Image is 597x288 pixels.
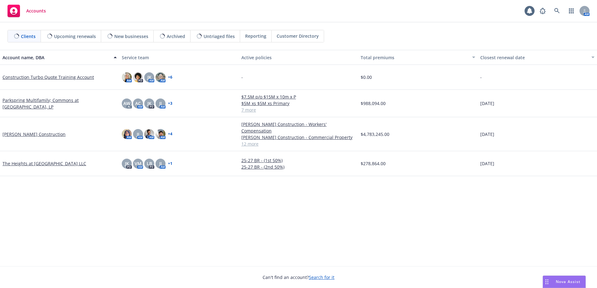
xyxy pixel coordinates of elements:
div: Drag to move [543,276,551,288]
span: Nova Assist [556,279,580,284]
span: [DATE] [480,131,494,137]
img: photo [122,129,132,139]
a: 25-27 BR - (1st 50%) [241,157,356,164]
a: The Heights at [GEOGRAPHIC_DATA] LLC [2,160,86,167]
a: 7 more [241,107,356,113]
a: $7.5M p/o $15M x 10m x P [241,94,356,100]
span: $278,864.00 [361,160,386,167]
button: Active policies [239,50,358,65]
img: photo [144,129,154,139]
span: [DATE] [480,160,494,167]
a: [PERSON_NAME] Construction - Commercial Property [241,134,356,141]
span: JK [147,100,151,107]
a: Construction Turbo Quote Training Account [2,74,94,80]
a: Search [551,5,563,17]
button: Total premiums [358,50,477,65]
a: Accounts [5,2,48,20]
span: LB [147,160,152,167]
span: $0.00 [361,74,372,80]
span: JJ [159,100,162,107]
span: JK [147,74,151,80]
a: [PERSON_NAME] Construction - Workers' Compensation [241,121,356,134]
a: + 6 [168,75,172,79]
a: + 1 [168,162,172,166]
a: Search for it [309,274,334,280]
a: + 4 [168,132,172,136]
div: Total premiums [361,54,468,61]
span: Upcoming renewals [54,33,96,40]
span: Clients [21,33,36,40]
span: $988,094.00 [361,100,386,107]
span: AC [135,100,141,107]
button: Nova Assist [543,276,586,288]
a: + 3 [168,102,172,105]
span: VM [135,160,141,167]
a: [PERSON_NAME] Construction [2,131,66,137]
span: Accounts [26,8,46,13]
div: Closest renewal date [480,54,588,61]
a: 12 more [241,141,356,147]
img: photo [155,129,165,139]
img: photo [133,72,143,82]
span: Reporting [245,33,266,39]
span: JJ [159,160,162,167]
span: Untriaged files [204,33,235,40]
span: Archived [167,33,185,40]
img: photo [155,72,165,82]
a: Switch app [565,5,578,17]
span: - [480,74,482,80]
span: Can't find an account? [263,274,334,281]
span: - [241,74,243,80]
button: Service team [119,50,239,65]
a: Parkspring Multifamily; Commons at [GEOGRAPHIC_DATA], LP [2,97,117,110]
button: Closest renewal date [478,50,597,65]
span: JK [125,160,129,167]
div: Service team [122,54,236,61]
img: photo [122,72,132,82]
span: $4,783,245.00 [361,131,389,137]
span: New businesses [114,33,148,40]
a: 25-27 BR - (2nd 50%) [241,164,356,170]
span: [DATE] [480,100,494,107]
div: Account name, DBA [2,54,110,61]
div: Active policies [241,54,356,61]
span: Customer Directory [277,33,319,39]
span: AW [123,100,130,107]
span: JJ [137,131,139,137]
a: Report a Bug [536,5,549,17]
a: $5M xs $5M xs Primary [241,100,356,107]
